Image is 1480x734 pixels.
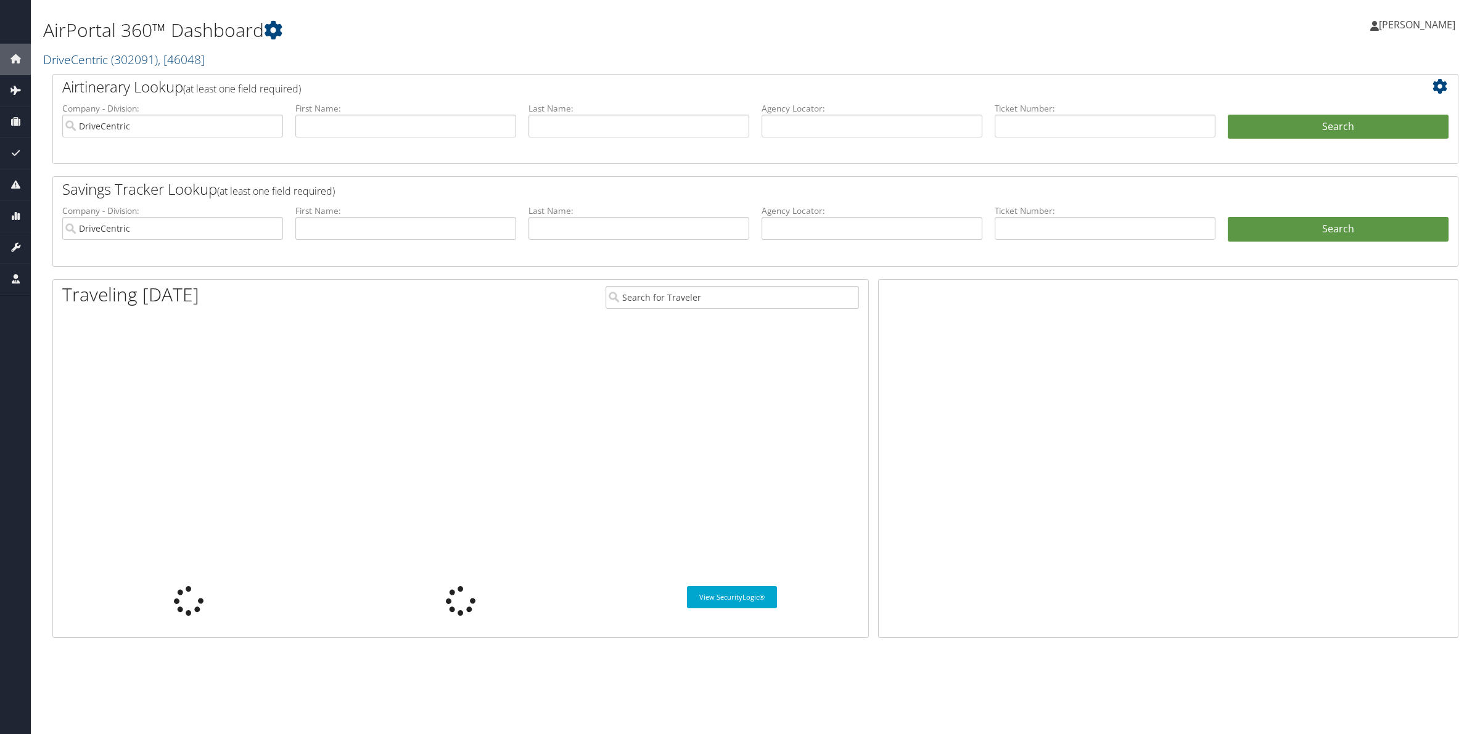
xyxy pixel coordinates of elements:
a: DriveCentric [43,51,205,68]
label: Last Name: [528,102,749,115]
button: Search [1228,115,1449,139]
span: (at least one field required) [183,82,301,96]
label: Company - Division: [62,102,283,115]
label: First Name: [295,205,516,217]
span: ( 302091 ) [111,51,158,68]
label: Last Name: [528,205,749,217]
a: View SecurityLogic® [687,586,777,608]
h2: Savings Tracker Lookup [62,179,1331,200]
h1: Traveling [DATE] [62,282,199,308]
a: Search [1228,217,1449,242]
span: (at least one field required) [217,184,335,198]
h2: Airtinerary Lookup [62,76,1331,97]
label: Ticket Number: [995,205,1215,217]
input: Search for Traveler [606,286,859,309]
label: Agency Locator: [762,205,982,217]
span: [PERSON_NAME] [1379,18,1455,31]
h1: AirPortal 360™ Dashboard [43,17,993,43]
span: , [ 46048 ] [158,51,205,68]
label: Agency Locator: [762,102,982,115]
label: First Name: [295,102,516,115]
input: search accounts [62,217,283,240]
label: Company - Division: [62,205,283,217]
label: Ticket Number: [995,102,1215,115]
a: [PERSON_NAME] [1370,6,1468,43]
